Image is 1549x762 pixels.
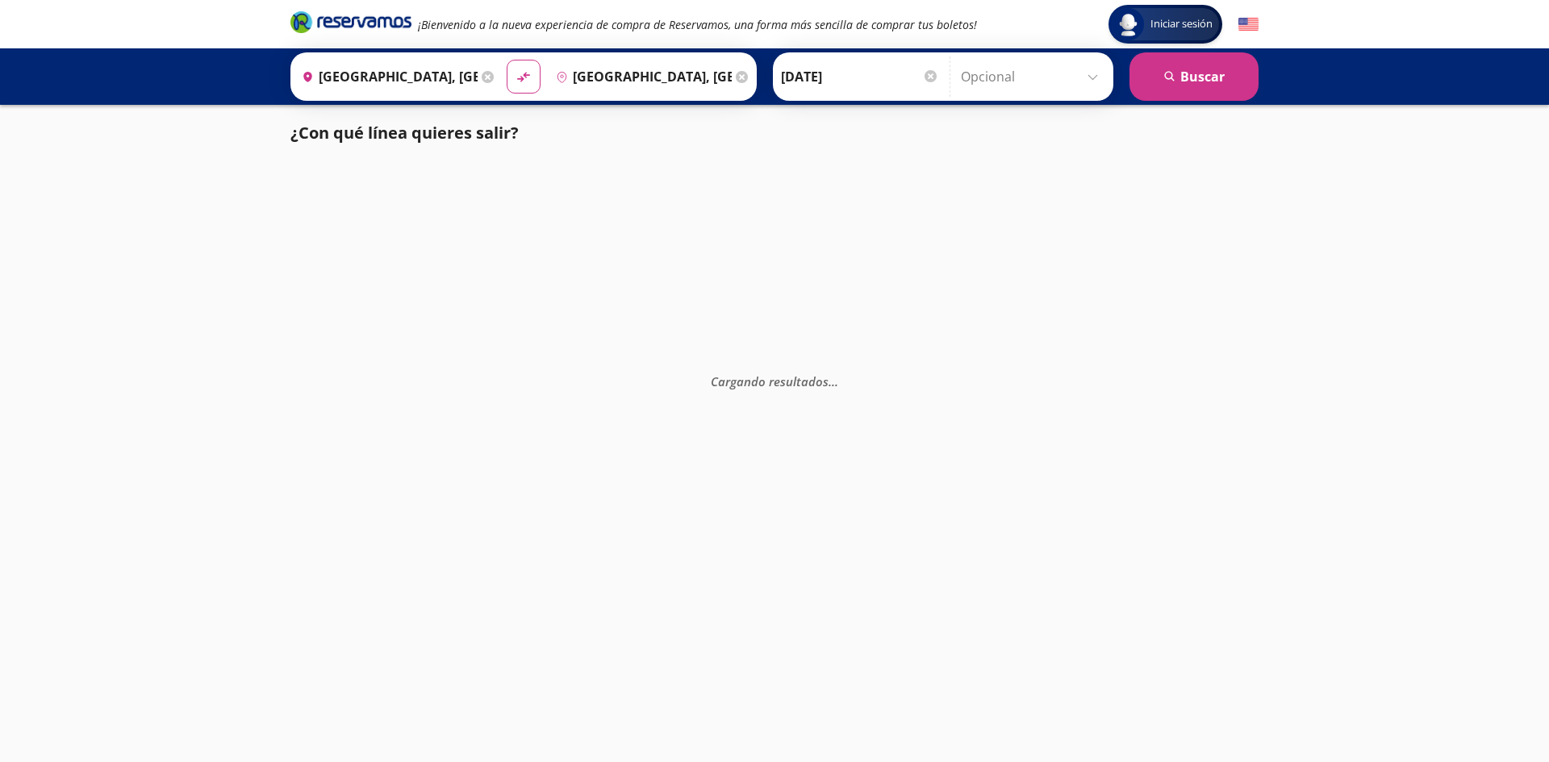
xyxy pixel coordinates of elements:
[781,56,939,97] input: Elegir Fecha
[290,10,411,39] a: Brand Logo
[549,56,732,97] input: Buscar Destino
[829,373,832,389] span: .
[418,17,977,32] em: ¡Bienvenido a la nueva experiencia de compra de Reservamos, una forma más sencilla de comprar tus...
[295,56,478,97] input: Buscar Origen
[290,121,519,145] p: ¿Con qué línea quieres salir?
[1144,16,1219,32] span: Iniciar sesión
[711,373,838,389] em: Cargando resultados
[1238,15,1259,35] button: English
[835,373,838,389] span: .
[832,373,835,389] span: .
[290,10,411,34] i: Brand Logo
[961,56,1105,97] input: Opcional
[1129,52,1259,101] button: Buscar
